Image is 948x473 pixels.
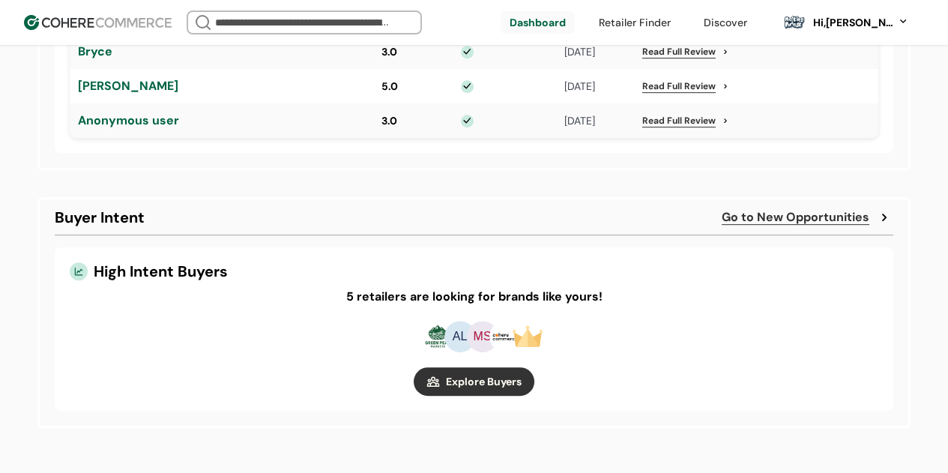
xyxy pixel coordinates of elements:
a: Read Full Review [642,45,716,58]
a: Read Full Review [642,114,716,127]
div: Buyer Intent [55,206,145,229]
span: [DATE] [564,113,624,129]
span: [DATE] [564,79,624,94]
span: [DATE] [564,44,624,60]
span: Bryce [78,43,112,59]
a: Read Full Review [642,79,716,93]
img: Cohere Logo [24,15,172,30]
span: Anonymous user [78,112,179,128]
span: 3.0 [381,45,397,58]
div: High Intent Buyers [70,262,878,280]
button: Hi,[PERSON_NAME] [812,15,909,31]
span: 5.0 [381,79,398,93]
img: melting_forest_logo_227081_.png [783,11,806,34]
h4: 5 retailers are looking for brands like yours! [70,288,878,306]
span: 3.0 [381,114,397,127]
a: Go to New Opportunities [722,208,869,226]
button: Explore Buyers [414,367,534,396]
div: Hi, [PERSON_NAME] [812,15,894,31]
span: [PERSON_NAME] [78,78,178,94]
